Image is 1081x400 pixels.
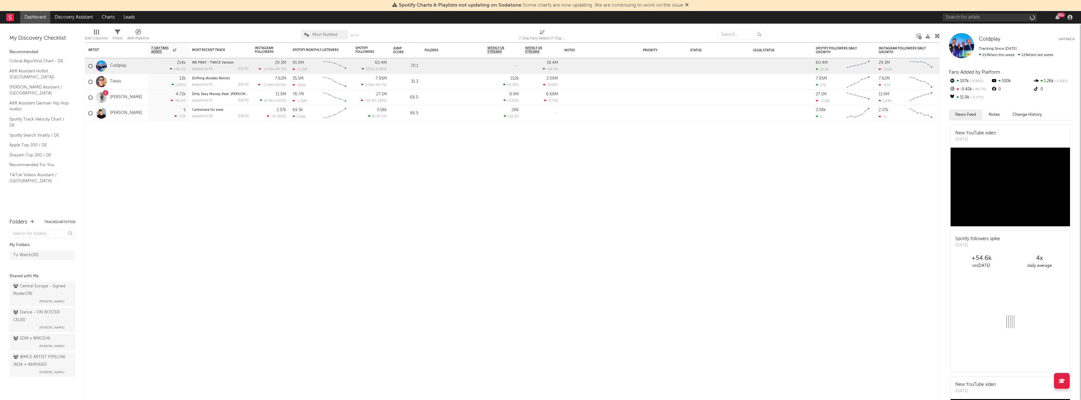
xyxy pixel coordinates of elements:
input: Search... [717,30,765,39]
a: Spotify Track Velocity Chart / DE [9,116,69,129]
div: 99 + [1057,13,1065,17]
input: Search for folders... [9,229,75,238]
div: 91.9M [293,61,304,65]
span: Fans Added by Platform [949,70,1000,75]
a: Shazam Top 200 / DE [9,152,69,159]
div: popularity: 26 [192,115,213,118]
div: 100k [991,77,1033,85]
div: daily average [1010,262,1068,270]
div: Filters [112,27,123,45]
div: 70.1 [393,62,418,70]
div: 107k [949,77,991,85]
div: Folders [9,218,27,226]
div: -2.75 % [544,99,558,103]
div: 276 [816,83,826,87]
button: Change History [1006,110,1048,120]
a: SDM x WMCE(4)[PERSON_NAME] [9,334,75,351]
button: 99+ [1055,15,1060,20]
div: ( ) [362,67,387,71]
div: on [DATE] [952,262,1010,270]
div: 214k [177,61,186,65]
span: -84.7 % [274,68,285,71]
svg: Chart title [907,90,935,105]
svg: Chart title [844,74,872,90]
span: 7-Day Fans Added [151,46,171,54]
div: [DATE] [955,137,996,143]
svg: Chart title [321,90,349,105]
span: Tracking Since: [DATE] [979,47,1017,51]
div: Dance - ON ROSTER CE ( 20 ) [13,309,70,324]
div: 9.9M [509,92,519,96]
div: Legal Status [753,48,794,52]
svg: Chart title [844,105,872,121]
div: ( ) [361,83,387,87]
div: +54.6k [952,255,1010,262]
a: Dirty Sexy Money (feat. [PERSON_NAME] & French [US_STATE]) - [PERSON_NAME] Remix [192,93,336,96]
span: 14.9k [264,99,273,103]
div: ( ) [368,114,387,118]
span: Dismiss [685,3,689,8]
div: -5.42k [949,85,991,93]
span: : Some charts are now updating. We are continuing to work on the issue [399,3,683,8]
div: [DATE] [238,83,249,87]
div: +22.2 % [504,114,519,118]
div: +66.4 % [170,67,186,71]
div: ( ) [258,83,286,87]
div: 76.7M [293,92,304,96]
div: 7-Day Fans Added (7-Day Fans Added) [519,35,566,42]
span: 107k [366,68,373,71]
div: Status [690,48,731,52]
div: 2.09M [546,76,558,81]
div: Spotify Followers Daily Growth [816,47,863,54]
a: Critical Algo/Viral Chart - DE [9,58,69,65]
svg: Chart title [907,58,935,74]
a: Tiësto [110,79,121,84]
div: SDM x WMCE ( 4 ) [13,335,50,342]
a: Discovery Assistant [50,11,97,24]
span: -64.7 % [375,83,386,87]
span: Most Notified [312,33,337,37]
div: My Discovery Checklist [9,35,75,42]
div: -2.11k [879,67,892,71]
div: [DATE] [238,99,249,102]
a: Carbonara für zwei [192,108,223,112]
a: Central Europe - Signed Roster(78)[PERSON_NAME] [9,282,75,306]
div: 0 [1033,85,1075,93]
a: A&R Assistant Hotlist ([GEOGRAPHIC_DATA]) [9,68,69,81]
div: 2.37k [277,108,286,112]
div: 2.68k [293,115,306,119]
div: +14.4 % [543,67,558,71]
a: [PERSON_NAME] [110,95,142,100]
a: Dance - ON ROSTER CE(20)[PERSON_NAME] [9,308,75,332]
div: +120 % [172,83,186,87]
div: WE PRAY - TWICE Version [192,61,249,65]
div: -1.23M [293,67,307,71]
span: -9.98 % [969,80,983,83]
div: 7.62M [879,76,890,81]
svg: Chart title [321,74,349,90]
a: Spotify Search Virality / DE [9,132,69,139]
div: 27.1M [816,92,826,96]
button: News Feed [949,110,982,120]
span: -5.48 % [1054,80,1068,83]
div: -479 [879,83,891,87]
div: Jump Score [393,47,409,54]
div: Drifting (Arodes Remix) [192,77,249,80]
div: WMCE ARTIST PIPELINE (ADA + A&R) ( 682 ) [13,353,70,369]
div: To Watch ( 30 ) [13,251,39,259]
button: Save [350,34,359,37]
div: 27.1M [376,92,387,96]
div: 0 [991,85,1033,93]
div: 7.62M [275,76,286,81]
div: New YouTube video [955,130,996,137]
div: 11.9k [949,93,991,102]
div: popularity: 15 [192,99,212,102]
a: Leads [119,11,139,24]
span: [PERSON_NAME] [39,369,64,376]
div: Dirty Sexy Money (feat. Charli XCX & French Montana) - Mesto Remix [192,93,249,96]
svg: Chart title [907,105,935,121]
div: popularity: 55 [192,83,212,87]
span: -0.47 % [969,96,984,99]
div: 6.68M [546,92,558,96]
span: 129k fans last week [979,53,1053,57]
